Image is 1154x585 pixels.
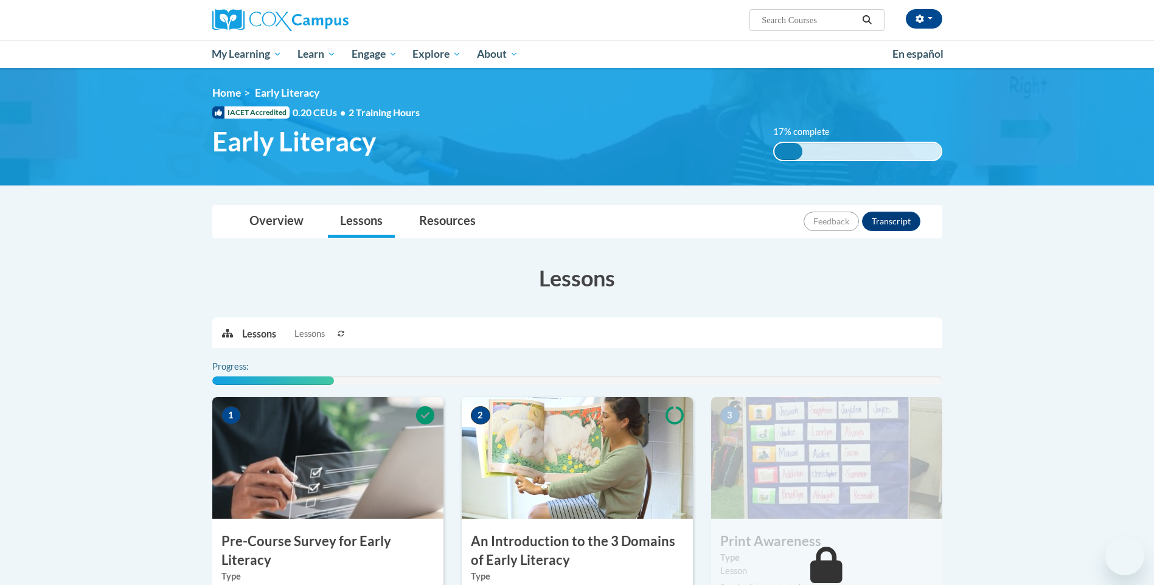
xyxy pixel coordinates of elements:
h3: An Introduction to the 3 Domains of Early Literacy [462,532,693,570]
span: 0.20 CEUs [293,106,349,119]
a: Lessons [328,206,395,238]
div: Main menu [194,40,961,68]
span: My Learning [212,47,282,61]
span: Engage [352,47,397,61]
a: Overview [237,206,316,238]
h3: Pre-Course Survey for Early Literacy [212,532,443,570]
label: 17% complete [773,125,843,139]
a: My Learning [204,40,290,68]
span: Learn [297,47,336,61]
span: • [340,106,346,118]
span: Explore [412,47,461,61]
span: 2 [471,406,490,424]
iframe: Button to launch messaging window [1105,536,1144,575]
span: Lessons [294,327,325,341]
a: Engage [344,40,405,68]
button: Account Settings [906,9,942,29]
span: Early Literacy [212,125,376,157]
a: Explore [405,40,469,68]
h3: Lessons [212,263,942,293]
span: 1 [221,406,241,424]
button: Feedback [804,212,859,231]
span: 3 [720,406,740,424]
img: Course Image [212,397,443,519]
img: Course Image [462,397,693,519]
span: IACET Accredited [212,106,290,119]
a: Home [212,86,241,99]
label: Progress: [212,360,282,373]
button: Search [858,13,876,27]
button: Transcript [862,212,920,231]
h3: Print Awareness [711,532,942,551]
a: Learn [290,40,344,68]
div: Lesson [720,564,933,578]
a: Cox Campus [212,9,443,31]
input: Search Courses [760,13,858,27]
a: About [469,40,526,68]
p: Lessons [242,327,276,341]
label: Type [221,570,434,583]
span: About [477,47,518,61]
label: Type [720,551,933,564]
img: Course Image [711,397,942,519]
label: Type [471,570,684,583]
span: En español [892,47,944,60]
span: Early Literacy [255,86,319,99]
a: Resources [407,206,488,238]
span: 2 Training Hours [349,106,420,118]
div: 17% complete [774,143,802,160]
img: Cox Campus [212,9,349,31]
a: En español [885,41,951,67]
